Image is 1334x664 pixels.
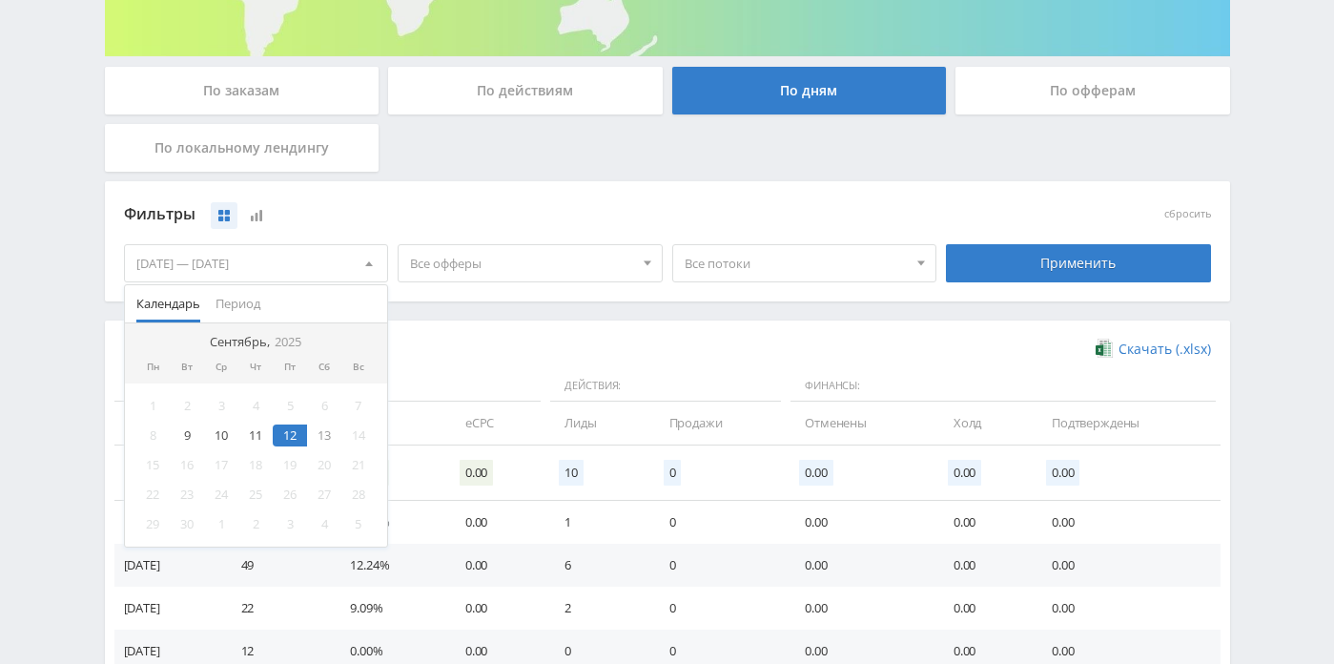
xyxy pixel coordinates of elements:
[204,395,238,417] div: 3
[1164,208,1211,220] button: сбросить
[545,544,649,587] td: 6
[273,425,307,446] div: 12
[136,425,171,446] div: 8
[341,425,376,446] div: 14
[204,484,238,506] div: 24
[273,454,307,476] div: 19
[238,484,273,506] div: 25
[341,454,376,476] div: 21
[786,402,934,445] td: Отменены
[685,245,908,281] span: Все потоки
[170,425,204,446] div: 9
[105,67,380,114] div: По заказам
[410,245,633,281] span: Все офферы
[1096,340,1210,359] a: Скачать (.xlsx)
[222,544,332,587] td: 49
[238,395,273,417] div: 4
[331,587,446,630] td: 9.09%
[238,454,273,476] div: 18
[307,484,341,506] div: 27
[799,460,832,486] span: 0.00
[790,370,1215,403] span: Финансы:
[786,587,934,630] td: 0.00
[273,513,307,535] div: 3
[170,513,204,535] div: 30
[170,484,204,506] div: 23
[1033,501,1221,544] td: 0.00
[446,587,546,630] td: 0.00
[460,460,493,486] span: 0.00
[934,402,1033,445] td: Холд
[545,501,649,544] td: 1
[114,370,542,403] span: Данные:
[307,362,341,373] div: Сб
[114,446,222,501] td: Итого:
[170,362,204,373] div: Вт
[273,395,307,417] div: 5
[664,460,682,486] span: 0
[238,425,273,446] div: 11
[559,460,584,486] span: 10
[114,587,222,630] td: [DATE]
[136,362,171,373] div: Пн
[650,501,787,544] td: 0
[650,402,787,445] td: Продажи
[136,454,171,476] div: 15
[1046,460,1079,486] span: 0.00
[238,513,273,535] div: 2
[341,513,376,535] div: 5
[446,544,546,587] td: 0.00
[129,285,208,322] button: Календарь
[331,544,446,587] td: 12.24%
[136,285,200,322] span: Календарь
[341,395,376,417] div: 7
[215,285,260,322] span: Период
[341,484,376,506] div: 28
[446,402,546,445] td: eCPC
[1119,342,1211,357] span: Скачать (.xlsx)
[650,544,787,587] td: 0
[934,587,1033,630] td: 0.00
[273,362,307,373] div: Пт
[650,587,787,630] td: 0
[136,513,171,535] div: 29
[307,395,341,417] div: 6
[114,402,222,445] td: Дата
[307,425,341,446] div: 13
[170,395,204,417] div: 2
[307,513,341,535] div: 4
[545,402,649,445] td: Лиды
[946,244,1211,282] div: Применить
[307,454,341,476] div: 20
[934,544,1033,587] td: 0.00
[105,124,380,172] div: По локальному лендингу
[331,501,446,544] td: 20.00%
[955,67,1230,114] div: По офферам
[114,501,222,544] td: [DATE]
[238,362,273,373] div: Чт
[550,370,781,403] span: Действия:
[136,484,171,506] div: 22
[446,501,546,544] td: 0.00
[204,454,238,476] div: 17
[786,544,934,587] td: 0.00
[170,454,204,476] div: 16
[948,460,981,486] span: 0.00
[545,587,649,630] td: 2
[341,362,376,373] div: Вс
[114,544,222,587] td: [DATE]
[331,402,446,445] td: CR
[204,362,238,373] div: Ср
[1033,402,1221,445] td: Подтверждены
[1033,544,1221,587] td: 0.00
[273,484,307,506] div: 26
[222,587,332,630] td: 22
[672,67,947,114] div: По дням
[202,335,309,350] div: Сентябрь,
[136,395,171,417] div: 1
[208,285,268,322] button: Период
[275,335,301,349] i: 2025
[934,501,1033,544] td: 0.00
[125,245,388,281] div: [DATE] — [DATE]
[786,501,934,544] td: 0.00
